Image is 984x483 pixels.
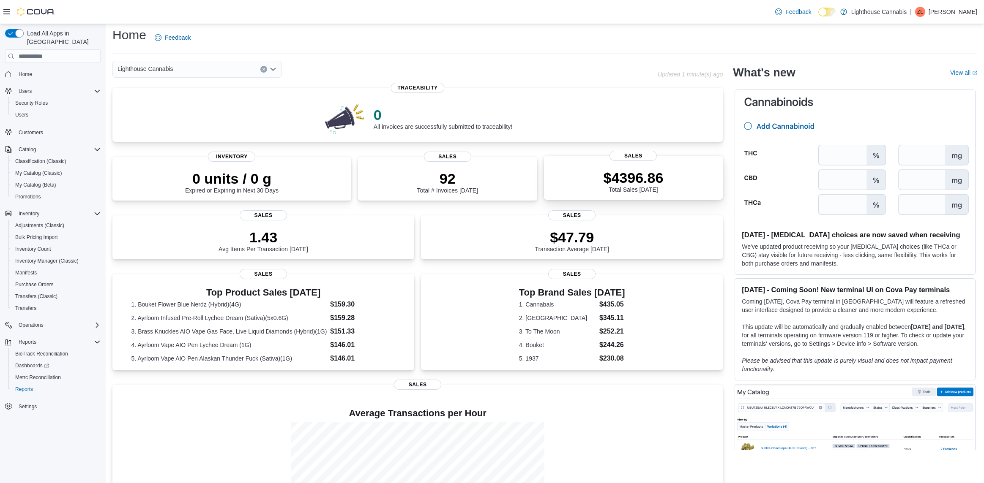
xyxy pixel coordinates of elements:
span: Home [19,71,32,78]
div: Expired or Expiring in Next 30 Days [185,170,279,194]
button: My Catalog (Classic) [8,167,104,179]
span: Home [15,69,101,79]
a: Home [15,69,36,79]
span: Feedback [785,8,811,16]
p: Lighthouse Cannabis [851,7,907,17]
dd: $159.30 [330,299,395,309]
button: Inventory Count [8,243,104,255]
span: Feedback [165,33,191,42]
a: Adjustments (Classic) [12,220,68,231]
p: This update will be automatically and gradually enabled between , for all terminals operating on ... [742,323,968,348]
span: Dashboards [15,362,49,369]
span: ZL [917,7,923,17]
span: Transfers (Classic) [12,291,101,301]
dd: $151.33 [330,326,395,336]
span: Purchase Orders [15,281,54,288]
div: Total Sales [DATE] [604,169,664,193]
dd: $159.28 [330,313,395,323]
button: Home [2,68,104,80]
span: Promotions [12,192,101,202]
span: Sales [424,152,471,162]
button: Customers [2,126,104,138]
a: Feedback [772,3,815,20]
span: Reports [12,384,101,394]
span: Bulk Pricing Import [15,234,58,241]
div: Avg Items Per Transaction [DATE] [219,229,308,252]
span: Catalog [19,146,36,153]
a: Manifests [12,268,40,278]
a: Promotions [12,192,44,202]
button: Users [15,86,35,96]
p: We've updated product receiving so your [MEDICAL_DATA] choices (like THCa or CBG) stay visible fo... [742,242,968,268]
span: Transfers (Classic) [15,293,57,300]
span: Bulk Pricing Import [12,232,101,242]
button: Open list of options [270,66,276,73]
p: 1.43 [219,229,308,246]
a: Users [12,110,32,120]
dt: 1. Bouket Flower Blue Nerdz (Hybrid)(4G) [131,300,327,309]
em: Please be advised that this update is purely visual and does not impact payment functionality. [742,357,952,372]
span: Users [19,88,32,95]
span: Transfers [12,303,101,313]
dt: 1. Cannabals [519,300,596,309]
span: Sales [548,210,596,220]
p: | [910,7,912,17]
span: Security Roles [15,100,48,106]
div: Zhi Liang [915,7,925,17]
span: Users [15,111,28,118]
dd: $230.08 [599,353,625,364]
button: Reports [2,336,104,348]
span: Lighthouse Cannabis [118,64,173,74]
span: Inventory [19,210,39,217]
dt: 3. To The Moon [519,327,596,336]
h2: What's new [733,66,795,79]
dt: 4. Bouket [519,341,596,349]
img: 0 [323,101,367,135]
span: Operations [15,320,101,330]
button: Catalog [2,144,104,155]
span: Traceability [391,83,445,93]
span: My Catalog (Beta) [15,182,56,188]
h3: [DATE] - Coming Soon! New terminal UI on Cova Pay terminals [742,285,968,294]
span: Inventory Manager (Classic) [15,258,79,264]
button: Operations [2,319,104,331]
dt: 2. [GEOGRAPHIC_DATA] [519,314,596,322]
a: Customers [15,128,46,138]
span: Users [15,86,101,96]
a: Purchase Orders [12,279,57,290]
a: Inventory Count [12,244,55,254]
svg: External link [972,71,977,76]
span: Purchase Orders [12,279,101,290]
a: Feedback [151,29,194,46]
span: Classification (Classic) [15,158,66,165]
a: Reports [12,384,36,394]
button: Inventory [2,208,104,220]
span: Reports [19,339,36,345]
span: Operations [19,322,44,328]
dt: 3. Brass Knuckles AIO Vape Gas Face, Live Liquid Diamonds (Hybrid)(1G) [131,327,327,336]
p: $4396.86 [604,169,664,186]
button: Reports [15,337,40,347]
a: Bulk Pricing Import [12,232,61,242]
span: Inventory Manager (Classic) [12,256,101,266]
button: Inventory [15,209,43,219]
span: Customers [15,127,101,137]
a: My Catalog (Beta) [12,180,60,190]
span: My Catalog (Beta) [12,180,101,190]
a: Transfers (Classic) [12,291,61,301]
input: Dark Mode [818,8,836,16]
span: Metrc Reconciliation [12,372,101,383]
span: Sales [394,380,441,390]
span: Transfers [15,305,36,312]
button: Security Roles [8,97,104,109]
span: Load All Apps in [GEOGRAPHIC_DATA] [24,29,101,46]
dd: $146.01 [330,353,395,364]
button: Users [8,109,104,121]
button: Classification (Classic) [8,155,104,167]
button: Settings [2,400,104,412]
a: Classification (Classic) [12,156,70,166]
a: My Catalog (Classic) [12,168,66,178]
p: $47.79 [535,229,609,246]
dt: 4. Ayrloom Vape AIO Pen Lychee Dream (1G) [131,341,327,349]
p: 0 units / 0 g [185,170,279,187]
